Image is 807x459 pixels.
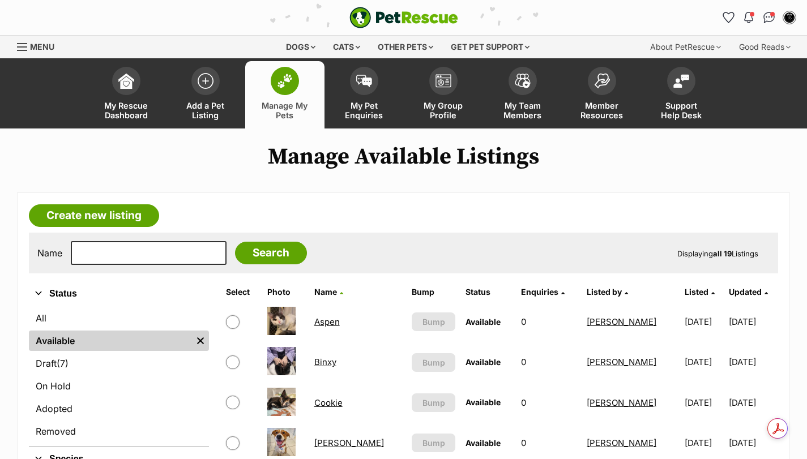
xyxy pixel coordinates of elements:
[17,36,62,56] a: Menu
[760,8,778,27] a: Conversations
[101,101,152,120] span: My Rescue Dashboard
[729,302,777,341] td: [DATE]
[642,36,729,58] div: About PetRescue
[516,342,581,381] td: 0
[29,286,209,301] button: Status
[314,287,337,297] span: Name
[466,357,501,367] span: Available
[516,302,581,341] td: 0
[719,8,737,27] a: Favourites
[314,437,384,448] a: [PERSON_NAME]
[680,383,728,422] td: [DATE]
[729,342,777,381] td: [DATE]
[731,36,799,58] div: Good Reads
[713,249,732,258] strong: all 19
[680,302,728,341] td: [DATE]
[349,7,458,28] a: PetRescue
[118,73,134,89] img: dashboard-icon-eb2f2d2d3e046f16d808141f083e7271f6b2e854fb5c12c21221c1fb7104beca.svg
[324,61,404,128] a: My Pet Enquiries
[680,342,728,381] td: [DATE]
[87,61,166,128] a: My Rescue Dashboard
[339,101,390,120] span: My Pet Enquiries
[277,74,293,88] img: manage-my-pets-icon-02211641906a0b7f246fdf0571729dbe1e7629f14944591b6c1af311fb30b64b.svg
[422,357,445,368] span: Bump
[443,36,537,58] div: Get pet support
[29,398,209,419] a: Adopted
[278,36,323,58] div: Dogs
[412,312,455,331] button: Bump
[515,74,531,88] img: team-members-icon-5396bd8760b3fe7c0b43da4ab00e1e3bb1a5d9ba89233759b79545d2d3fc5d0d.svg
[325,36,368,58] div: Cats
[466,438,501,448] span: Available
[314,357,336,367] a: Binxy
[422,397,445,409] span: Bump
[180,101,231,120] span: Add a Pet Listing
[466,317,501,327] span: Available
[497,101,548,120] span: My Team Members
[314,397,343,408] a: Cookie
[29,421,209,441] a: Removed
[656,101,707,120] span: Support Help Desk
[370,36,441,58] div: Other pets
[483,61,562,128] a: My Team Members
[466,397,501,407] span: Available
[677,249,758,258] span: Displaying Listings
[577,101,627,120] span: Member Resources
[587,357,656,367] a: [PERSON_NAME]
[587,437,656,448] a: [PERSON_NAME]
[642,61,721,128] a: Support Help Desk
[314,287,343,297] a: Name
[259,101,310,120] span: Manage My Pets
[166,61,245,128] a: Add a Pet Listing
[221,283,262,301] th: Select
[744,12,753,23] img: notifications-46538b983faf8c2785f20acdc204bb7945ddae34d4c08c2a6579f10ce5e182be.svg
[780,8,799,27] button: My account
[37,248,62,258] label: Name
[404,61,483,128] a: My Group Profile
[29,204,159,227] a: Create new listing
[192,331,209,351] a: Remove filter
[521,287,558,297] span: translation missing: en.admin.listings.index.attributes.enquiries
[314,316,340,327] a: Aspen
[57,357,69,370] span: (7)
[29,331,192,351] a: Available
[685,287,708,297] span: Listed
[729,383,777,422] td: [DATE]
[562,61,642,128] a: Member Resources
[673,74,689,88] img: help-desk-icon-fdf02630f3aa405de69fd3d07c3f3aa587a6932b1a1747fa1d2bba05be0121f9.svg
[516,383,581,422] td: 0
[740,8,758,27] button: Notifications
[29,308,209,328] a: All
[461,283,515,301] th: Status
[245,61,324,128] a: Manage My Pets
[235,242,307,264] input: Search
[412,393,455,412] button: Bump
[587,287,622,297] span: Listed by
[407,283,460,301] th: Bump
[412,434,455,452] button: Bump
[594,73,610,88] img: member-resources-icon-8e73f808a243e03378d46382f2149f9095a855e16c252ad45f914b54edf8863c.svg
[263,283,309,301] th: Photo
[29,306,209,446] div: Status
[412,353,455,372] button: Bump
[685,287,715,297] a: Listed
[30,42,54,52] span: Menu
[29,376,209,396] a: On Hold
[587,397,656,408] a: [PERSON_NAME]
[349,7,458,28] img: logo-e224e6f780fb5917bec1dbf3a21bbac754714ae5b6737aabdf751b685950b380.svg
[422,437,445,449] span: Bump
[422,316,445,328] span: Bump
[763,12,775,23] img: chat-41dd97257d64d25036548639549fe6c8038ab92f7586957e7f3b1b290dea8141.svg
[356,75,372,87] img: pet-enquiries-icon-7e3ad2cf08bfb03b45e93fb7055b45f3efa6380592205ae92323e6603595dc1f.svg
[719,8,799,27] ul: Account quick links
[729,287,768,297] a: Updated
[521,287,565,297] a: Enquiries
[784,12,795,23] img: Holly Stokes profile pic
[729,287,762,297] span: Updated
[418,101,469,120] span: My Group Profile
[587,316,656,327] a: [PERSON_NAME]
[198,73,214,89] img: add-pet-listing-icon-0afa8454b4691262ce3f59096e99ab1cd57d4a30225e0717b998d2c9b9846f56.svg
[587,287,628,297] a: Listed by
[29,353,209,374] a: Draft
[435,74,451,88] img: group-profile-icon-3fa3cf56718a62981997c0bc7e787c4b2cf8bcc04b72c1350f741eb67cf2f40e.svg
